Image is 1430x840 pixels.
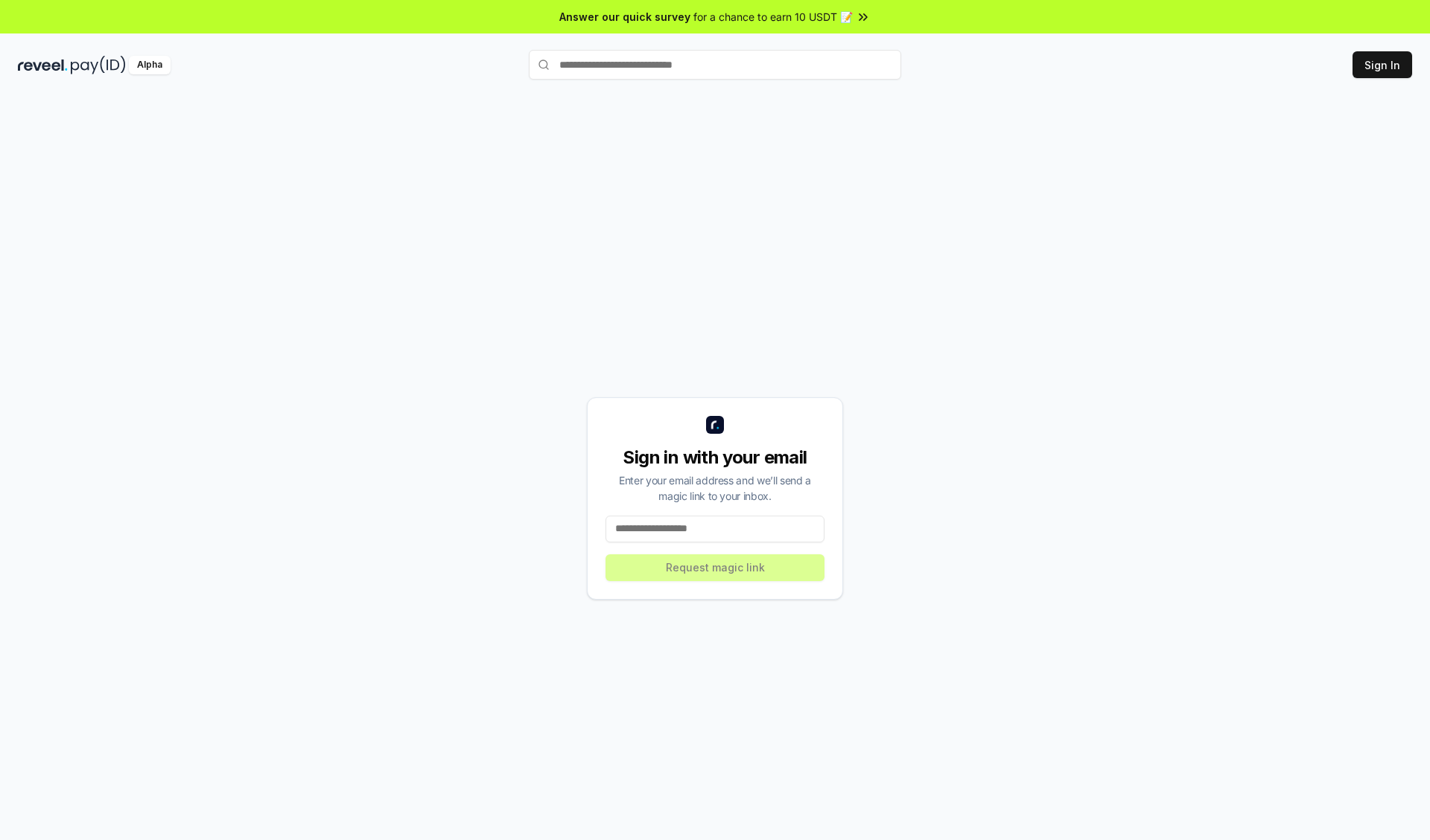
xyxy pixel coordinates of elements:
span: Answer our quick survey [559,9,690,25]
img: reveel_dark [18,56,68,74]
button: Sign In [1353,51,1412,78]
div: Sign in with your email [606,446,824,469]
div: Alpha [129,56,171,74]
div: Enter your email address and we’ll send a magic link to your inbox. [606,472,824,504]
img: logo_small [706,416,724,434]
span: for a chance to earn 10 USDT 📝 [693,9,853,25]
img: pay_id [71,56,126,74]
